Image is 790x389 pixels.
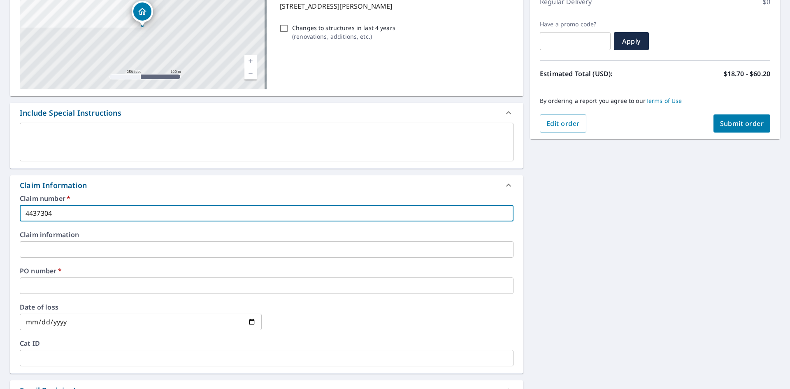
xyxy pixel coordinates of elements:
[292,23,395,32] p: Changes to structures in last 4 years
[292,32,395,41] p: ( renovations, additions, etc. )
[244,67,257,79] a: Current Level 17, Zoom Out
[720,119,764,128] span: Submit order
[20,180,87,191] div: Claim Information
[540,69,655,79] p: Estimated Total (USD):
[10,175,523,195] div: Claim Information
[713,114,771,133] button: Submit order
[620,37,642,46] span: Apply
[20,304,262,310] label: Date of loss
[244,55,257,67] a: Current Level 17, Zoom In
[540,97,770,105] p: By ordering a report you agree to our
[20,340,513,347] label: Cat ID
[10,103,523,123] div: Include Special Instructions
[546,119,580,128] span: Edit order
[646,97,682,105] a: Terms of Use
[724,69,770,79] p: $18.70 - $60.20
[20,195,513,202] label: Claim number
[132,1,153,26] div: Dropped pin, building 1, Residential property, 354 Wauford Way New Braunfels, TX 78132
[20,107,121,119] div: Include Special Instructions
[280,1,510,11] p: [STREET_ADDRESS][PERSON_NAME]
[20,268,513,274] label: PO number
[540,114,586,133] button: Edit order
[614,32,649,50] button: Apply
[20,231,513,238] label: Claim information
[540,21,611,28] label: Have a promo code?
